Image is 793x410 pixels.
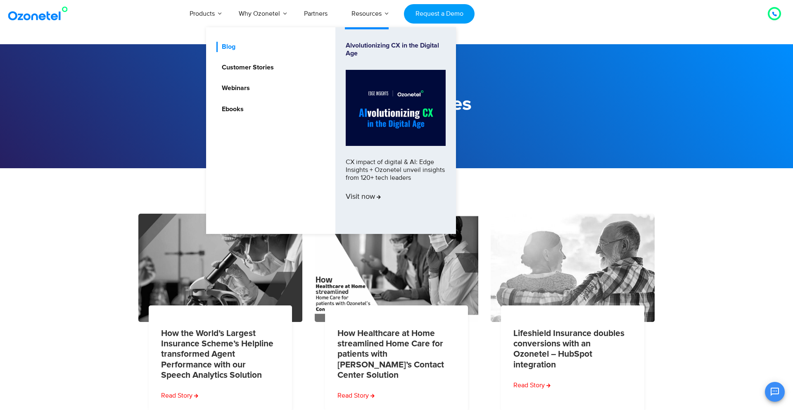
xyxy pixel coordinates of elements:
[161,328,275,380] a: How the World’s Largest Insurance Scheme’s Helpline transformed Agent Performance with our Speech...
[161,391,198,400] a: Read more about How the World’s Largest Insurance Scheme’s Helpline transformed Agent Performance...
[337,391,375,400] a: Read more about How Healthcare at Home streamlined Home Care for patients with Ozonetel’s Contact...
[216,62,275,73] a: Customer Stories
[216,104,245,114] a: Ebooks
[216,42,237,52] a: Blog
[216,83,251,93] a: Webinars
[138,93,655,116] h1: Customer stories
[337,328,451,380] a: How Healthcare at Home streamlined Home Care for patients with [PERSON_NAME]’s Contact Center Sol...
[346,193,381,202] span: Visit now
[346,70,446,146] img: Alvolutionizing.jpg
[513,380,551,390] a: Read more about Lifeshield Insurance doubles conversions with an Ozonetel – HubSpot integration
[765,382,785,402] button: Open chat
[346,42,446,219] a: Alvolutionizing CX in the Digital AgeCX impact of digital & AI: Edge Insights + Ozonetel unveil i...
[404,4,475,24] a: Request a Demo
[513,328,627,370] a: Lifeshield Insurance doubles conversions with an Ozonetel – HubSpot integration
